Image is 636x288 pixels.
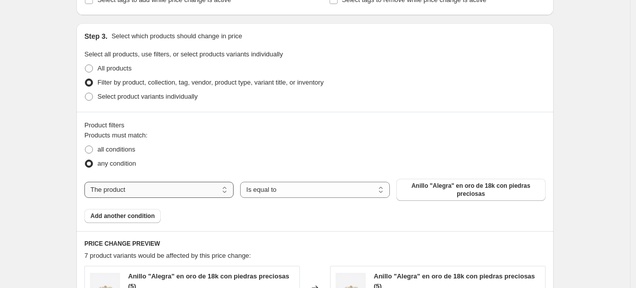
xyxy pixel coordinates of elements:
span: 7 product variants would be affected by this price change: [84,252,251,259]
span: Anillo "Alegra" en oro de 18k con piedras preciosas [402,182,540,198]
span: All products [97,64,132,72]
span: Select product variants individually [97,93,197,100]
h2: Step 3. [84,31,108,41]
span: all conditions [97,146,135,153]
div: Product filters [84,120,546,130]
span: Select all products, use filters, or select products variants individually [84,50,283,58]
span: Add another condition [90,212,155,220]
span: Filter by product, collection, tag, vendor, product type, variant title, or inventory [97,79,324,86]
button: Add another condition [84,209,161,223]
h6: PRICE CHANGE PREVIEW [84,240,546,248]
button: Anillo "Alegra" en oro de 18k con piedras preciosas [396,179,546,201]
span: any condition [97,160,136,167]
span: Products must match: [84,131,148,139]
p: Select which products should change in price [112,31,242,41]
